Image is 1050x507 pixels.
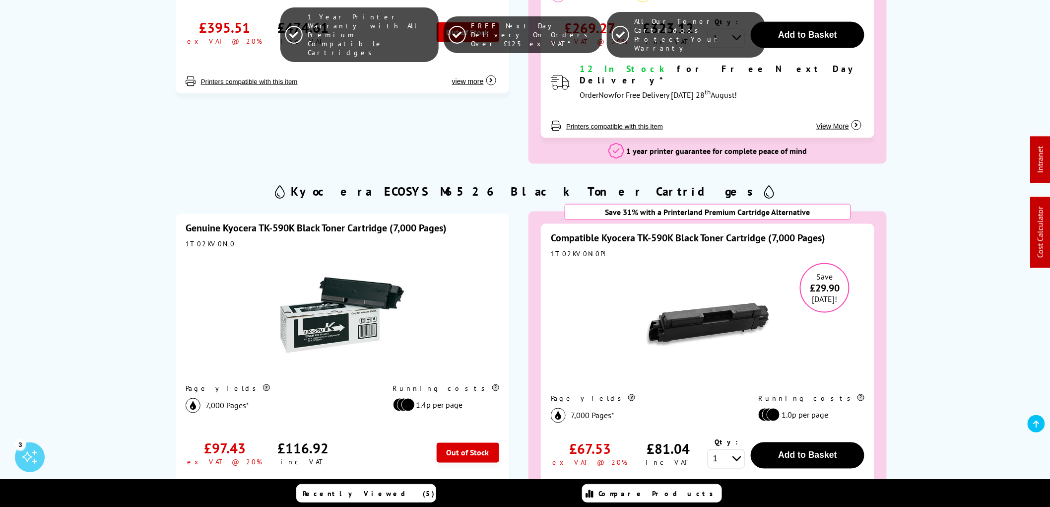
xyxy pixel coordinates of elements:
a: Compare Products [582,484,722,503]
div: ex VAT @ 20% [553,458,628,467]
div: 3 [15,439,26,450]
div: ex VAT @ 20% [187,458,262,467]
span: 1 Year Printer Warranty with All Premium Compatible Cartridges [308,12,433,57]
span: Compare Products [598,489,719,498]
li: 1.0p per page [758,408,859,422]
sup: th [705,88,711,97]
span: Save [817,272,833,282]
img: black_icon.svg [186,398,200,413]
span: Add to Basket [779,450,837,460]
div: £67.53 [569,440,611,458]
div: Save 31% with a Printerland Premium Cartridge Alternative [565,204,851,220]
span: All Our Toner Cartridges Protect Your Warranty [634,17,760,53]
a: Compatible Kyocera TK-590K Black Toner Cartridge (7,000 Pages) [551,231,825,244]
span: £29.90 [801,282,849,294]
img: Kyocera TK-590K Black Toner Cartridge (7,000 Pages) [280,253,404,377]
div: £81.04 [647,440,690,458]
img: black_icon.svg [551,408,566,423]
span: Order for Free Delivery [DATE] 28 August! [580,90,737,100]
span: 7,000 Pages* [205,401,249,411]
img: 1 year printer guarantee [608,143,624,159]
a: Cost Calculator [1036,207,1046,258]
span: FREE Next Day Delivery On Orders Over £125 ex VAT* [471,21,596,48]
div: £97.43 [204,439,246,458]
h2: Kyocera ECOSYS M6526 Black Toner Cartridges [291,184,759,199]
div: modal_delivery [580,63,864,102]
button: view more [449,67,499,86]
div: Running costs [758,394,864,403]
div: Running costs [393,384,499,393]
span: Qty: [715,438,738,447]
div: 1T02KV0NL0PL [551,249,864,258]
div: Out of Stock [437,443,499,463]
span: view more [452,77,484,85]
div: Page yields [186,384,374,393]
span: View More [816,122,849,130]
div: inc VAT [646,458,691,467]
div: 1T02KV0NL0 [186,239,499,248]
span: Recently Viewed (5) [303,489,435,498]
button: Printers compatible with this item [563,122,666,131]
div: Page yields [551,394,739,403]
a: Recently Viewed (5) [296,484,436,503]
div: £116.92 [277,439,328,458]
img: Compatible Kyocera TK-590K Black Toner Cartridge (7,000 Pages) [646,263,770,387]
li: 1.4p per page [393,398,494,412]
a: Genuine Kyocera TK-590K Black Toner Cartridge (7,000 Pages) [186,221,447,234]
span: for Free Next Day Delivery* [580,63,857,86]
span: [DATE]! [812,294,838,304]
div: inc VAT [280,458,326,467]
span: 7,000 Pages* [571,411,614,421]
button: Add to Basket [751,442,864,469]
span: Now [598,90,614,100]
span: 1 year printer guarantee for complete peace of mind [627,146,807,156]
button: View More [813,112,864,131]
button: Printers compatible with this item [198,77,301,86]
a: Intranet [1036,146,1046,173]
